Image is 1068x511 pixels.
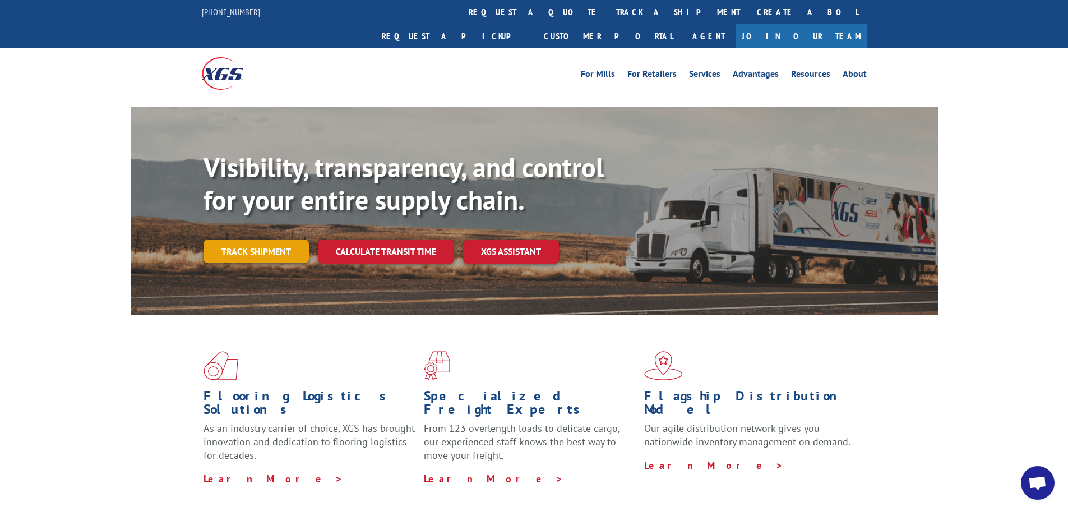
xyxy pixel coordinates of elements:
[644,459,784,472] a: Learn More >
[204,150,604,217] b: Visibility, transparency, and control for your entire supply chain.
[733,70,779,82] a: Advantages
[627,70,677,82] a: For Retailers
[204,351,238,380] img: xgs-icon-total-supply-chain-intelligence-red
[373,24,535,48] a: Request a pickup
[535,24,681,48] a: Customer Portal
[204,240,309,263] a: Track shipment
[644,389,856,422] h1: Flagship Distribution Model
[791,70,830,82] a: Resources
[644,422,850,448] span: Our agile distribution network gives you nationwide inventory management on demand.
[204,422,415,462] span: As an industry carrier of choice, XGS has brought innovation and dedication to flooring logistics...
[689,70,720,82] a: Services
[736,24,867,48] a: Join Our Team
[424,351,450,380] img: xgs-icon-focused-on-flooring-red
[1021,466,1055,500] a: Open chat
[424,389,636,422] h1: Specialized Freight Experts
[202,6,260,17] a: [PHONE_NUMBER]
[581,70,615,82] a: For Mills
[424,422,636,472] p: From 123 overlength loads to delicate cargo, our experienced staff knows the best way to move you...
[424,472,563,485] a: Learn More >
[644,351,683,380] img: xgs-icon-flagship-distribution-model-red
[204,472,343,485] a: Learn More >
[843,70,867,82] a: About
[681,24,736,48] a: Agent
[204,389,415,422] h1: Flooring Logistics Solutions
[463,240,559,264] a: XGS ASSISTANT
[318,240,454,264] a: Calculate transit time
